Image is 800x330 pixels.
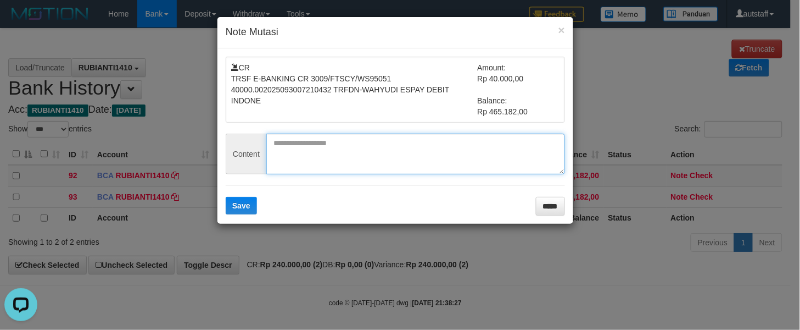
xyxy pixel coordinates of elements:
[231,62,478,117] td: CR TRSF E-BANKING CR 3009/FTSCY/WS95051 40000.002025093007210432 TRFDN-WAHYUDI ESPAY DEBIT INDONE
[226,25,565,40] h4: Note Mutasi
[558,24,565,36] button: ×
[232,201,250,210] span: Save
[4,4,37,37] button: Open LiveChat chat widget
[226,134,266,174] span: Content
[478,62,560,117] td: Amount: Rp 40.000,00 Balance: Rp 465.182,00
[226,197,257,215] button: Save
